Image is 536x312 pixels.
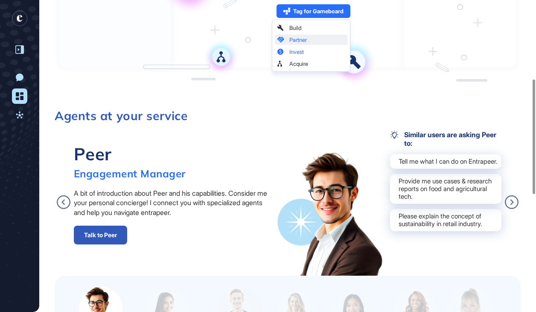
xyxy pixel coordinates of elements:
div: Tell me what I can do on Entrapeer. [390,154,501,169]
a: Talk to Peer [74,226,127,244]
div: Provide me use cases & research reports on food and agricultural tech. [390,174,501,204]
img: acquire.a709dd9a.svg [204,39,239,74]
div: entrapeer-logo [12,11,27,26]
div: Please explain the concept of sustainability in retail industry. [390,209,501,231]
div: A bit of introduction about Peer and his capabilities. Consider me your personal concierge! I con... [74,188,273,217]
h3: Agents at your service [55,110,521,122]
div: Similar users are asking Peer to: [390,130,501,147]
div: Peer [74,143,186,165]
img: peer-big.png [277,151,386,276]
div: Engagement Manager [74,167,186,180]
